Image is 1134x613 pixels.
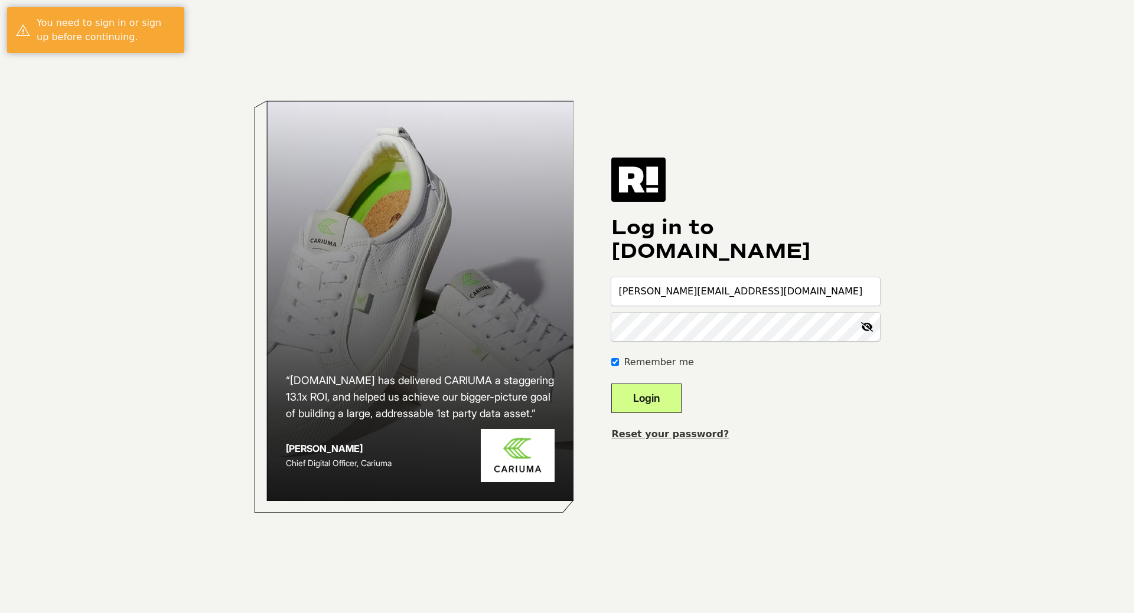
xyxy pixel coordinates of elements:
strong: [PERSON_NAME] [286,442,363,454]
span: Chief Digital Officer, Cariuma [286,458,392,468]
input: Email [611,277,880,306]
img: Cariuma [481,429,555,483]
h2: “[DOMAIN_NAME] has delivered CARIUMA a staggering 13.1x ROI, and helped us achieve our bigger-pic... [286,372,555,422]
img: Retention.com [611,158,666,201]
label: Remember me [624,355,693,369]
h1: Log in to [DOMAIN_NAME] [611,216,880,263]
div: You need to sign in or sign up before continuing. [37,16,175,44]
button: Login [611,383,682,413]
a: Reset your password? [611,428,729,440]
